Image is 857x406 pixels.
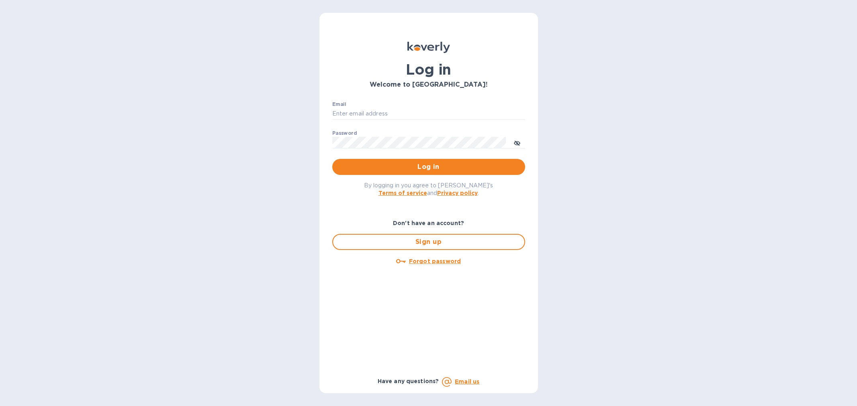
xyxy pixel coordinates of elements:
[332,81,525,89] h3: Welcome to [GEOGRAPHIC_DATA]!
[339,162,519,172] span: Log in
[332,234,525,250] button: Sign up
[409,258,461,264] u: Forgot password
[332,61,525,78] h1: Log in
[393,220,464,226] b: Don't have an account?
[378,190,427,196] a: Terms of service
[407,42,450,53] img: Koverly
[509,134,525,150] button: toggle password visibility
[437,190,478,196] a: Privacy policy
[332,159,525,175] button: Log in
[340,237,518,247] span: Sign up
[332,102,346,107] label: Email
[455,378,479,385] a: Email us
[332,108,525,120] input: Enter email address
[364,182,493,196] span: By logging in you agree to [PERSON_NAME]'s and .
[378,378,439,384] b: Have any questions?
[332,131,357,136] label: Password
